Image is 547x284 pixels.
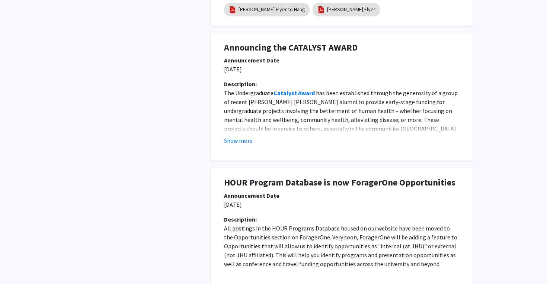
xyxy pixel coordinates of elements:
[224,42,460,53] h1: Announcing the CATALYST AWARD
[273,89,315,97] a: Catalyst Award
[224,136,253,145] button: Show more
[224,89,459,141] span: has been established through the generosity of a group of recent [PERSON_NAME] [PERSON_NAME] alum...
[317,6,325,14] img: pdf_icon.png
[224,215,460,224] div: Description:
[224,191,460,200] div: Announcement Date
[224,56,460,65] div: Announcement Date
[224,65,460,74] p: [DATE]
[327,6,375,13] a: [PERSON_NAME] Flyer
[224,89,273,97] span: The Undergraduate
[228,6,237,14] img: pdf_icon.png
[224,177,460,188] h1: HOUR Program Database is now ForagerOne Opportunities
[224,80,460,88] div: Description:
[224,200,460,209] p: [DATE]
[239,6,305,13] a: [PERSON_NAME] Flyer to Hang
[6,251,32,278] iframe: Chat
[224,224,460,268] p: All postings in the HOUR Programs Database housed on our website have been moved to the Opportuni...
